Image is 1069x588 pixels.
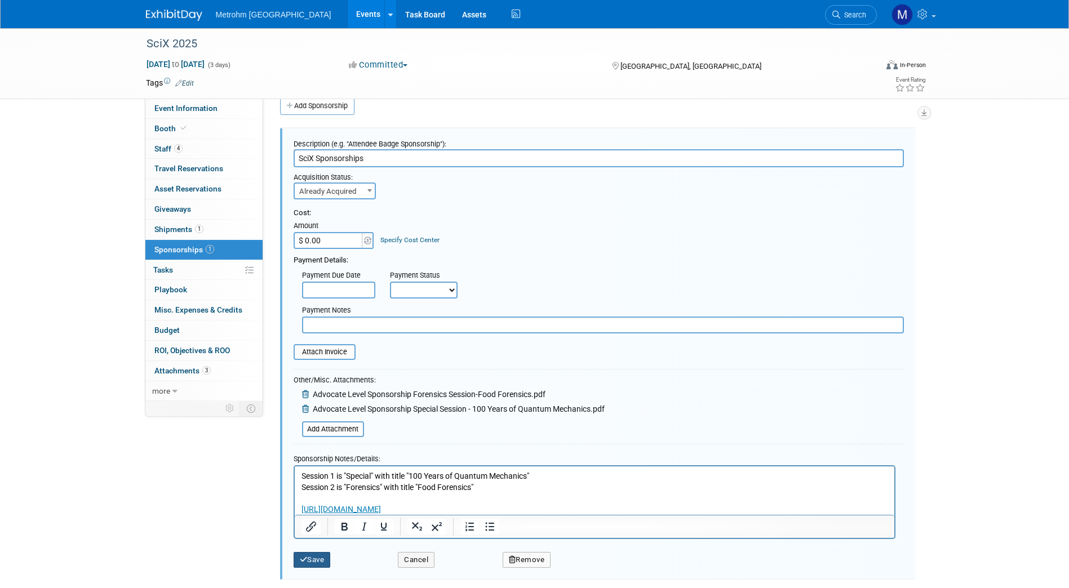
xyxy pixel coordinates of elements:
span: [DATE] [DATE] [146,59,205,69]
button: Superscript [427,519,446,534]
td: Toggle Event Tabs [239,401,263,416]
span: Playbook [154,285,187,294]
a: Giveaways [145,199,263,219]
td: Personalize Event Tab Strip [220,401,240,416]
span: ROI, Objectives & ROO [154,346,230,355]
a: Travel Reservations [145,159,263,179]
span: Attachments [154,366,211,375]
span: Sponsorships [154,245,214,254]
button: Bold [335,519,354,534]
span: more [152,386,170,395]
div: Payment Details: [294,249,904,266]
a: Edit [175,79,194,87]
span: Metrohm [GEOGRAPHIC_DATA] [216,10,331,19]
button: Bullet list [480,519,499,534]
button: Numbered list [460,519,480,534]
a: Budget [145,320,263,340]
img: Format-Inperson.png [886,60,898,69]
div: Sponsorship Notes/Details: [294,449,895,465]
span: 3 [202,366,211,375]
button: Underline [374,519,393,534]
span: Already Acquired [294,182,376,199]
div: Payment Notes [302,305,904,317]
span: Travel Reservations [154,164,223,173]
a: Playbook [145,280,263,300]
span: Staff [154,144,183,153]
span: Already Acquired [295,184,375,199]
a: Attachments3 [145,361,263,381]
div: Acquisition Status: [294,167,382,182]
span: (3 days) [207,61,230,69]
img: Michelle Simoes [891,4,913,25]
a: Asset Reservations [145,179,263,199]
button: Committed [345,59,412,71]
span: Booth [154,124,189,133]
a: Booth [145,119,263,139]
span: Misc. Expenses & Credits [154,305,242,314]
span: 1 [195,225,203,233]
span: Tasks [153,265,173,274]
span: Shipments [154,225,203,234]
img: ExhibitDay [146,10,202,21]
a: Sponsorships1 [145,240,263,260]
span: Advocate Level Sponsorship Special Session - 100 Years of Quantum Mechanics.pdf [313,404,605,413]
span: Budget [154,326,180,335]
div: Payment Status [390,270,465,282]
span: [GEOGRAPHIC_DATA], [GEOGRAPHIC_DATA] [620,62,761,70]
a: Specify Cost Center [380,236,440,244]
div: In-Person [899,61,926,69]
a: Search [825,5,877,25]
span: Giveaways [154,204,191,213]
button: Cancel [398,552,434,568]
div: Event Rating [895,77,925,83]
button: Save [294,552,331,568]
a: Shipments1 [145,220,263,239]
a: Event Information [145,99,263,118]
span: Event Information [154,104,218,113]
div: Description (e.g. "Attendee Badge Sponsorship"): [294,134,904,149]
div: Cost: [294,208,904,219]
a: Add Sponsorship [280,97,354,115]
button: Remove [503,552,551,568]
span: Search [840,11,866,19]
span: Advocate Level Sponsorship Forensics Session-Food Forensics.pdf [313,390,545,399]
span: to [170,60,181,69]
iframe: Rich Text Area [295,466,894,515]
a: Staff4 [145,139,263,159]
span: 1 [206,245,214,253]
a: more [145,381,263,401]
td: Tags [146,77,194,88]
button: Insert/edit link [301,519,321,534]
div: Payment Due Date [302,270,373,282]
div: SciX 2025 [143,34,860,54]
i: Booth reservation complete [181,125,187,131]
div: Amount [294,221,375,232]
a: Tasks [145,260,263,280]
div: Event Format [810,59,926,75]
div: Other/Misc. Attachments: [294,375,605,388]
span: 4 [174,144,183,153]
a: ROI, Objectives & ROO [145,341,263,360]
span: Asset Reservations [154,184,221,193]
button: Italic [354,519,374,534]
button: Subscript [407,519,427,534]
a: Misc. Expenses & Credits [145,300,263,320]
